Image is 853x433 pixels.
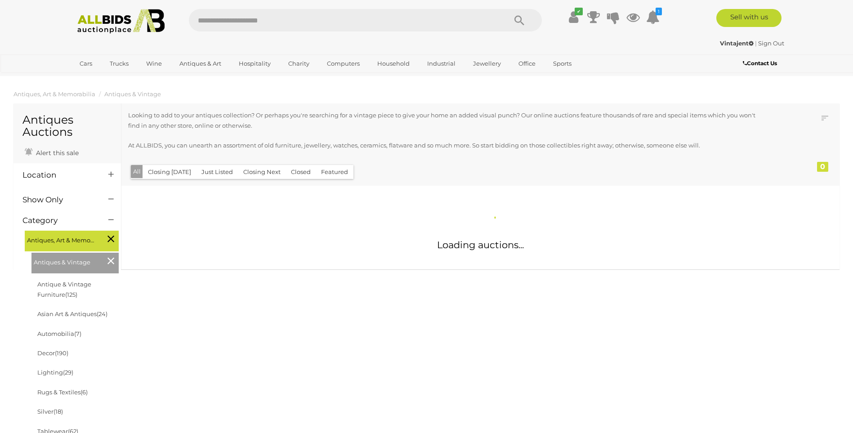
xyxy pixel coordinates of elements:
span: Loading auctions... [437,239,524,250]
a: Trucks [104,56,134,71]
a: Decor(190) [37,349,68,357]
span: Antiques, Art & Memorabilia [27,233,94,246]
a: Alert this sale [22,145,81,159]
button: Closed [286,165,316,179]
a: Lighting(29) [37,369,73,376]
button: Closing Next [238,165,286,179]
span: (24) [97,310,107,317]
h1: Antiques Auctions [22,114,112,138]
strong: Vintajent [720,40,754,47]
a: Sports [547,56,577,71]
p: Looking to add to your antiques collection? Or perhaps you're searching for a vintage piece to gi... [128,110,767,131]
span: (6) [80,388,88,396]
a: Vintajent [720,40,755,47]
a: Cars [74,56,98,71]
a: Contact Us [743,58,779,68]
a: Rugs & Textiles(6) [37,388,88,396]
span: (29) [63,369,73,376]
button: All [131,165,143,178]
p: At ALLBIDS, you can unearth an assortment of old furniture, jewellery, watches, ceramics, flatwar... [128,140,767,151]
b: Contact Us [743,60,777,67]
div: 0 [817,162,828,172]
button: Closing [DATE] [143,165,197,179]
a: Sign Out [758,40,784,47]
i: ✔ [575,8,583,15]
img: Allbids.com.au [72,9,170,34]
a: 1 [646,9,660,25]
a: [GEOGRAPHIC_DATA] [74,71,149,86]
button: Featured [316,165,353,179]
a: Sell with us [716,9,782,27]
a: Wine [140,56,168,71]
i: 1 [656,8,662,15]
a: Charity [282,56,315,71]
a: Office [513,56,541,71]
span: (190) [55,349,68,357]
h4: Category [22,216,95,225]
h4: Show Only [22,196,95,204]
a: Antique & Vintage Furniture(125) [37,281,91,298]
a: Hospitality [233,56,277,71]
span: (7) [74,330,81,337]
a: Silver(18) [37,408,63,415]
span: Alert this sale [34,149,79,157]
h4: Location [22,171,95,179]
span: | [755,40,757,47]
a: Household [371,56,415,71]
a: Computers [321,56,366,71]
a: Jewellery [467,56,507,71]
a: Antiques, Art & Memorabilia [13,90,95,98]
a: Automobilia(7) [37,330,81,337]
a: Industrial [421,56,461,71]
span: (125) [65,291,77,298]
a: Antiques & Art [174,56,227,71]
a: ✔ [567,9,581,25]
button: Search [497,9,542,31]
a: Asian Art & Antiques(24) [37,310,107,317]
span: Antiques & Vintage [34,255,101,268]
button: Just Listed [196,165,238,179]
span: (18) [54,408,63,415]
a: Antiques & Vintage [104,90,161,98]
